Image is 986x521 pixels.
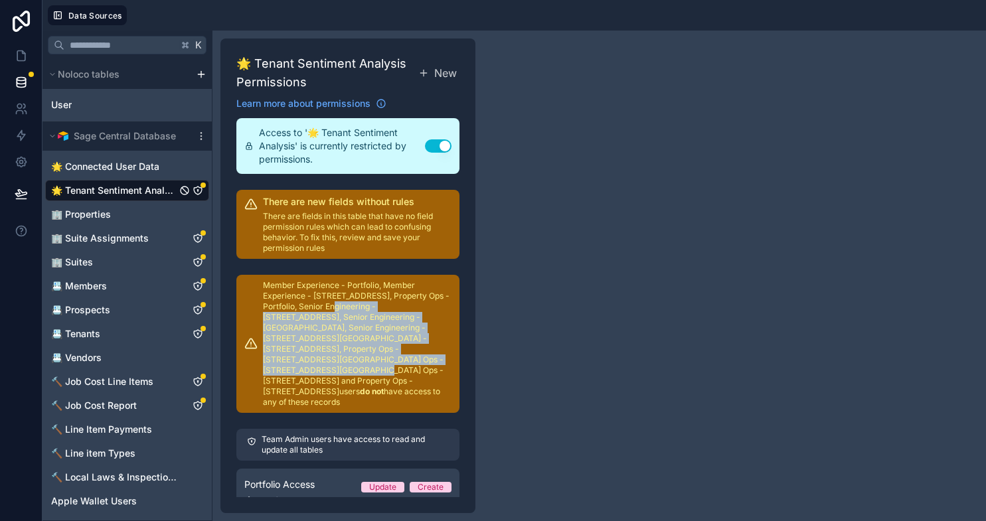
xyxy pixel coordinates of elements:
span: Access to '🌟 Tenant Sentiment Analysis' is currently restricted by permissions. [259,126,425,166]
p: Member Experience - Portfolio, Member Experience - [STREET_ADDRESS], Property Ops - Portfolio, Se... [263,280,452,408]
button: New [416,62,459,84]
button: Data Sources [48,5,127,25]
span: K [194,40,203,50]
a: Learn more about permissions [236,97,386,110]
p: Team Admin users have access to read and update all tables [262,434,449,455]
div: Update [369,482,396,492]
span: New [434,65,457,81]
span: Portfolio Access [244,478,315,491]
p: There are fields in this table that have no field permission rules which can lead to confusing be... [263,211,452,254]
div: Portfolio Access [244,495,452,506]
span: Learn more about permissions [236,97,370,110]
strong: do not [360,386,384,396]
h1: 🌟 Tenant Sentiment Analysis Permissions [236,54,416,92]
div: Create [418,482,444,492]
span: Data Sources [68,11,122,21]
h2: There are new fields without rules [263,195,452,208]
